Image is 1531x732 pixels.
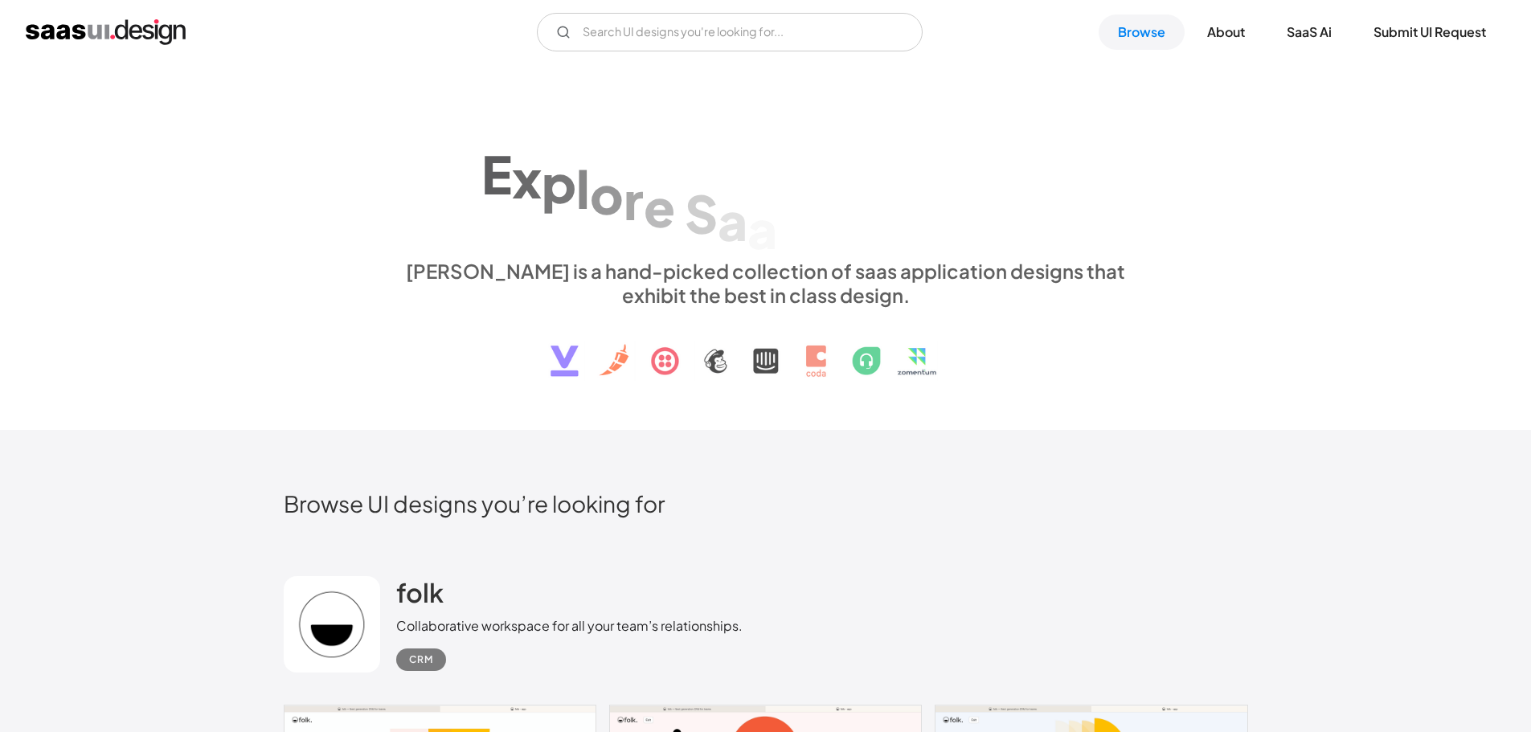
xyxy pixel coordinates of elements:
[537,13,923,51] input: Search UI designs you're looking for...
[590,162,624,224] div: o
[396,120,1136,243] h1: Explore SaaS UI design patterns & interactions.
[522,307,1009,391] img: text, icon, saas logo
[1354,14,1505,50] a: Submit UI Request
[718,190,747,251] div: a
[481,142,512,204] div: E
[26,19,186,45] a: home
[512,147,542,209] div: x
[396,616,743,636] div: Collaborative workspace for all your team’s relationships.
[1099,14,1185,50] a: Browse
[537,13,923,51] form: Email Form
[284,489,1248,517] h2: Browse UI designs you’re looking for
[644,175,675,237] div: e
[542,152,576,214] div: p
[396,576,444,608] h2: folk
[624,169,644,231] div: r
[685,182,718,244] div: S
[409,650,433,669] div: CRM
[576,157,590,219] div: l
[1267,14,1351,50] a: SaaS Ai
[396,259,1136,307] div: [PERSON_NAME] is a hand-picked collection of saas application designs that exhibit the best in cl...
[396,576,444,616] a: folk
[747,197,777,259] div: a
[1188,14,1264,50] a: About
